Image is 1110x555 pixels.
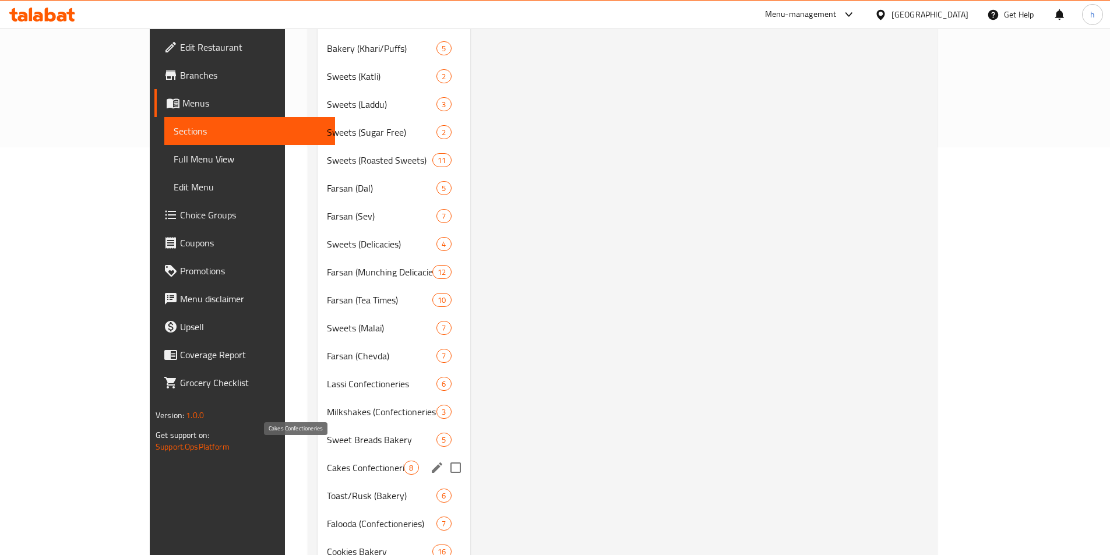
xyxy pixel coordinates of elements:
div: Milkshakes (Confectioneries)3 [318,398,470,426]
span: Get support on: [156,427,209,443]
span: 2 [437,127,450,138]
span: Upsell [180,320,326,334]
span: 4 [437,239,450,250]
span: Farsan (Dal) [327,181,437,195]
span: Falooda (Confectioneries) [327,517,437,531]
span: Sweets (Malai) [327,321,437,335]
span: Full Menu View [174,152,326,166]
div: items [432,293,451,307]
div: Farsan (Dal)5 [318,174,470,202]
a: Promotions [154,257,335,285]
a: Coupons [154,229,335,257]
span: Sweets (Sugar Free) [327,125,437,139]
div: items [436,517,451,531]
div: items [436,97,451,111]
span: Menu disclaimer [180,292,326,306]
span: 5 [437,434,450,446]
span: Bakery (Khari/Puffs) [327,41,437,55]
div: Sweets (Laddu) [327,97,437,111]
div: items [436,209,451,223]
span: 3 [437,99,450,110]
a: Edit Restaurant [154,33,335,61]
div: Sweets (Sugar Free)2 [318,118,470,146]
span: Sweets (Katli) [327,69,437,83]
div: Farsan (Munching Delicacies)12 [318,258,470,286]
span: 3 [437,406,450,418]
a: Branches [154,61,335,89]
span: 6 [437,379,450,390]
div: Sweets (Laddu)3 [318,90,470,118]
button: edit [428,459,446,476]
div: Cakes Confectioneries8edit [318,454,470,482]
span: Farsan (Chevda) [327,349,437,363]
div: Toast/Rusk (Bakery)6 [318,482,470,510]
a: Full Menu View [164,145,335,173]
span: 5 [437,43,450,54]
div: items [436,69,451,83]
span: 11 [433,155,450,166]
a: Edit Menu [164,173,335,201]
div: Sweet Breads Bakery5 [318,426,470,454]
span: 12 [433,267,450,278]
span: Edit Menu [174,180,326,194]
div: Lassi Confectioneries6 [318,370,470,398]
div: Bakery (Khari/Puffs)5 [318,34,470,62]
span: Coverage Report [180,348,326,362]
div: Sweets (Delicacies)4 [318,230,470,258]
span: Coupons [180,236,326,250]
span: 2 [437,71,450,82]
span: Version: [156,408,184,423]
span: Sweet Breads Bakery [327,433,437,447]
span: Menus [182,96,326,110]
a: Upsell [154,313,335,341]
div: Sweets (Roasted Sweets)11 [318,146,470,174]
div: items [436,489,451,503]
span: 7 [437,211,450,222]
div: items [436,405,451,419]
div: items [436,125,451,139]
span: Sweets (Delicacies) [327,237,437,251]
div: items [436,377,451,391]
span: Sweets (Roasted Sweets) [327,153,433,167]
span: 1.0.0 [186,408,204,423]
span: Branches [180,68,326,82]
div: Sweets (Katli)2 [318,62,470,90]
span: Lassi Confectioneries [327,377,437,391]
span: Farsan (Tea Times) [327,293,433,307]
span: Farsan (Sev) [327,209,437,223]
span: Sections [174,124,326,138]
a: Coverage Report [154,341,335,369]
a: Grocery Checklist [154,369,335,397]
a: Sections [164,117,335,145]
span: Cakes Confectioneries [327,461,404,475]
div: [GEOGRAPHIC_DATA] [891,8,968,21]
span: 10 [433,295,450,306]
div: Farsan (Chevda)7 [318,342,470,370]
span: Farsan (Munching Delicacies) [327,265,433,279]
span: 7 [437,323,450,334]
span: Promotions [180,264,326,278]
span: 5 [437,183,450,194]
span: Toast/Rusk (Bakery) [327,489,437,503]
a: Menu disclaimer [154,285,335,313]
a: Support.OpsPlatform [156,439,230,454]
div: Falooda (Confectioneries)7 [318,510,470,538]
span: 6 [437,490,450,501]
div: Menu-management [765,8,837,22]
span: Grocery Checklist [180,376,326,390]
span: Choice Groups [180,208,326,222]
span: Milkshakes (Confectioneries) [327,405,437,419]
a: Menus [154,89,335,117]
a: Choice Groups [154,201,335,229]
